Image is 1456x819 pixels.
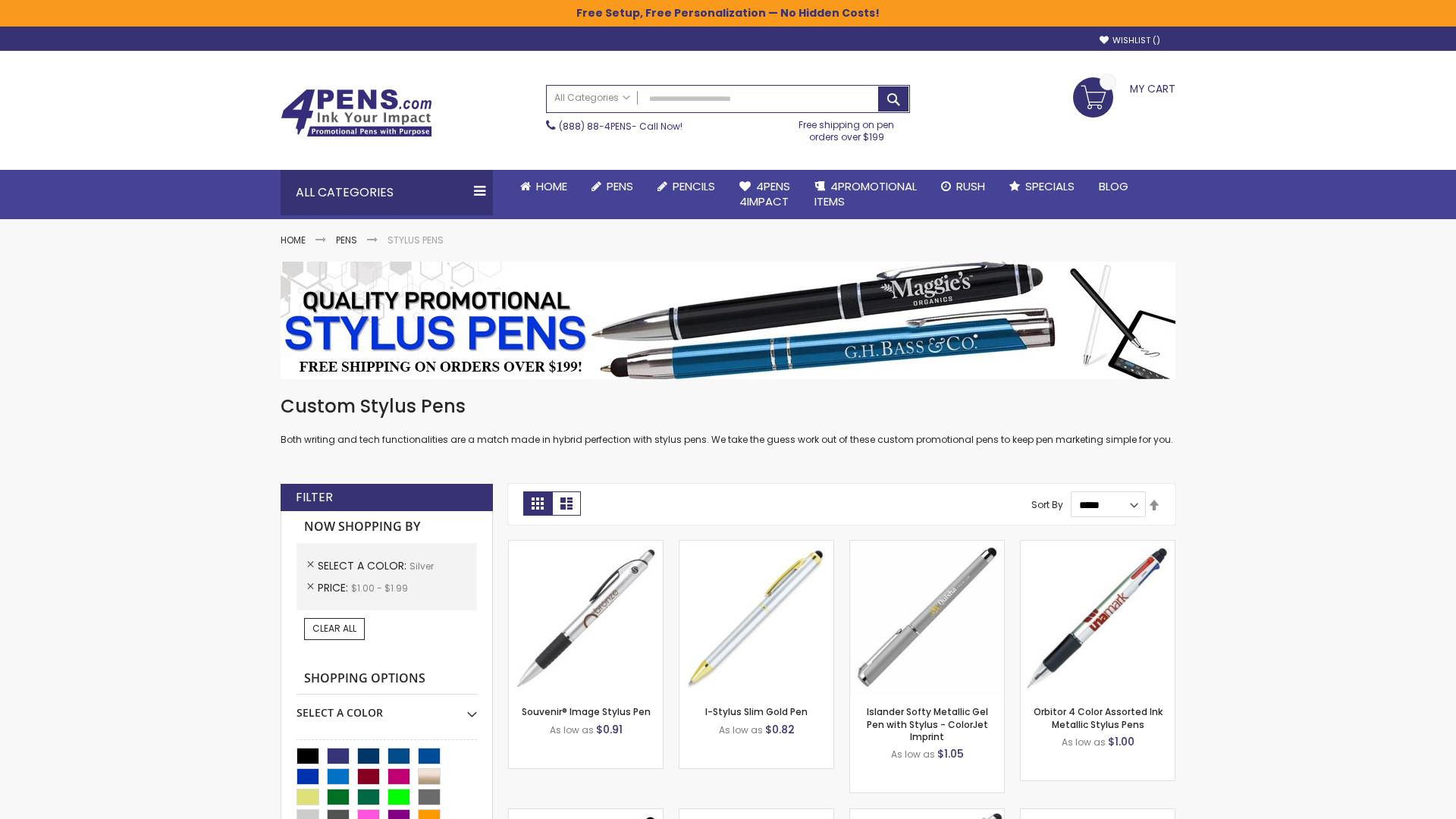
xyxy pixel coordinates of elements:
[304,618,365,639] a: Clear All
[1031,498,1063,511] label: Sort By
[296,489,333,506] strong: Filter
[281,394,1175,447] div: Both writing and tech functionalities are a match made in hybrid perfection with stylus pens. We ...
[814,178,917,209] span: 4PROMOTIONAL ITEMS
[956,178,985,194] span: Rush
[596,722,623,737] span: $0.91
[719,723,763,736] span: As low as
[579,170,645,203] a: Pens
[1021,541,1175,695] img: Orbitor 4 Color Assorted Ink Metallic Stylus Pens-Silver
[739,178,790,209] span: 4Pens 4impact
[336,234,357,246] a: Pens
[1100,35,1160,46] a: Wishlist
[559,120,632,133] a: (888) 88-4PENS
[522,705,651,718] a: Souvenir® Image Stylus Pen
[867,705,988,742] a: Islander Softy Metallic Gel Pen with Stylus - ColorJet Imprint
[281,89,432,137] img: 4Pens Custom Pens and Promotional Products
[388,234,444,246] strong: Stylus Pens
[645,170,727,203] a: Pencils
[509,540,663,553] a: Souvenir® Image Stylus Pen-Silver
[550,723,594,736] span: As low as
[929,170,997,203] a: Rush
[523,491,552,516] strong: Grid
[783,113,911,143] div: Free shipping on pen orders over $199
[409,560,434,573] span: Silver
[281,262,1175,379] img: Stylus Pens
[705,705,808,718] a: I-Stylus Slim Gold Pen
[891,748,935,761] span: As low as
[508,170,579,203] a: Home
[554,92,630,104] span: All Categories
[536,178,567,194] span: Home
[997,170,1087,203] a: Specials
[509,541,663,695] img: Souvenir® Image Stylus Pen-Silver
[937,746,964,761] span: $1.05
[318,580,351,595] span: Price
[1108,734,1134,749] span: $1.00
[281,234,306,246] a: Home
[559,120,682,133] span: - Call Now!
[297,695,477,720] div: Select A Color
[1021,540,1175,553] a: Orbitor 4 Color Assorted Ink Metallic Stylus Pens-Silver
[765,722,795,737] span: $0.82
[727,170,802,219] a: 4Pens4impact
[802,170,929,219] a: 4PROMOTIONALITEMS
[281,394,1175,419] h1: Custom Stylus Pens
[1025,178,1075,194] span: Specials
[351,582,408,595] span: $1.00 - $1.99
[673,178,715,194] span: Pencils
[312,622,356,635] span: Clear All
[318,558,409,573] span: Select A Color
[547,86,638,111] a: All Categories
[1087,170,1141,203] a: Blog
[607,178,633,194] span: Pens
[679,540,833,553] a: I-Stylus-Slim-Gold-Silver
[1062,736,1106,748] span: As low as
[850,540,1004,553] a: Islander Softy Metallic Gel Pen with Stylus - ColorJet Imprint-Silver
[297,663,477,695] strong: Shopping Options
[1099,178,1128,194] span: Blog
[281,170,493,215] div: All Categories
[297,511,477,543] strong: Now Shopping by
[850,541,1004,695] img: Islander Softy Metallic Gel Pen with Stylus - ColorJet Imprint-Silver
[679,541,833,695] img: I-Stylus-Slim-Gold-Silver
[1034,705,1163,730] a: Orbitor 4 Color Assorted Ink Metallic Stylus Pens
